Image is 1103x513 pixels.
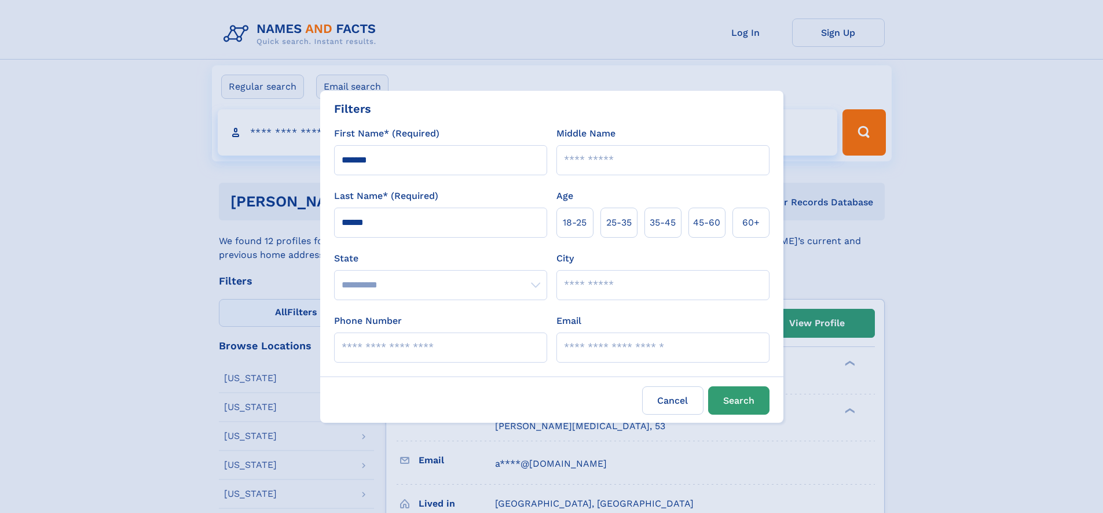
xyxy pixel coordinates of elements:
[556,189,573,203] label: Age
[334,314,402,328] label: Phone Number
[334,100,371,117] div: Filters
[742,216,760,230] span: 60+
[642,386,703,415] label: Cancel
[693,216,720,230] span: 45‑60
[334,189,438,203] label: Last Name* (Required)
[556,252,574,265] label: City
[556,127,615,141] label: Middle Name
[334,252,547,265] label: State
[650,216,676,230] span: 35‑45
[708,386,769,415] button: Search
[556,314,581,328] label: Email
[563,216,587,230] span: 18‑25
[334,127,439,141] label: First Name* (Required)
[606,216,632,230] span: 25‑35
